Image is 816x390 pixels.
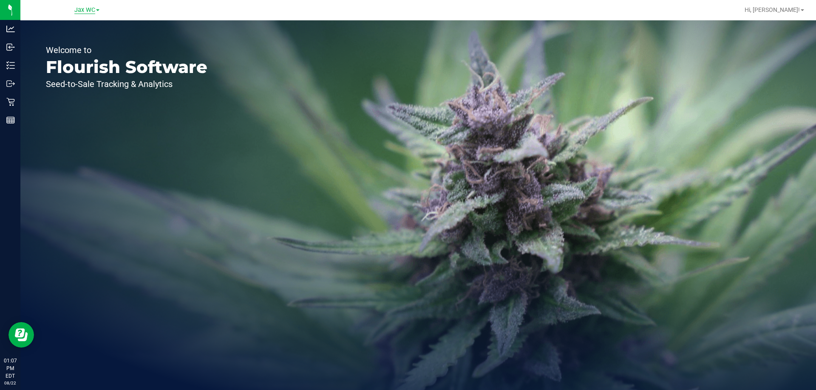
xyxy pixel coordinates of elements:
inline-svg: Inbound [6,43,15,51]
p: 01:07 PM EDT [4,357,17,380]
p: Seed-to-Sale Tracking & Analytics [46,80,207,88]
inline-svg: Retail [6,98,15,106]
inline-svg: Outbound [6,79,15,88]
inline-svg: Inventory [6,61,15,70]
span: Jax WC [74,6,95,14]
iframe: Resource center [8,322,34,348]
p: 08/22 [4,380,17,386]
inline-svg: Reports [6,116,15,124]
inline-svg: Analytics [6,25,15,33]
p: Welcome to [46,46,207,54]
p: Flourish Software [46,59,207,76]
span: Hi, [PERSON_NAME]! [745,6,800,13]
